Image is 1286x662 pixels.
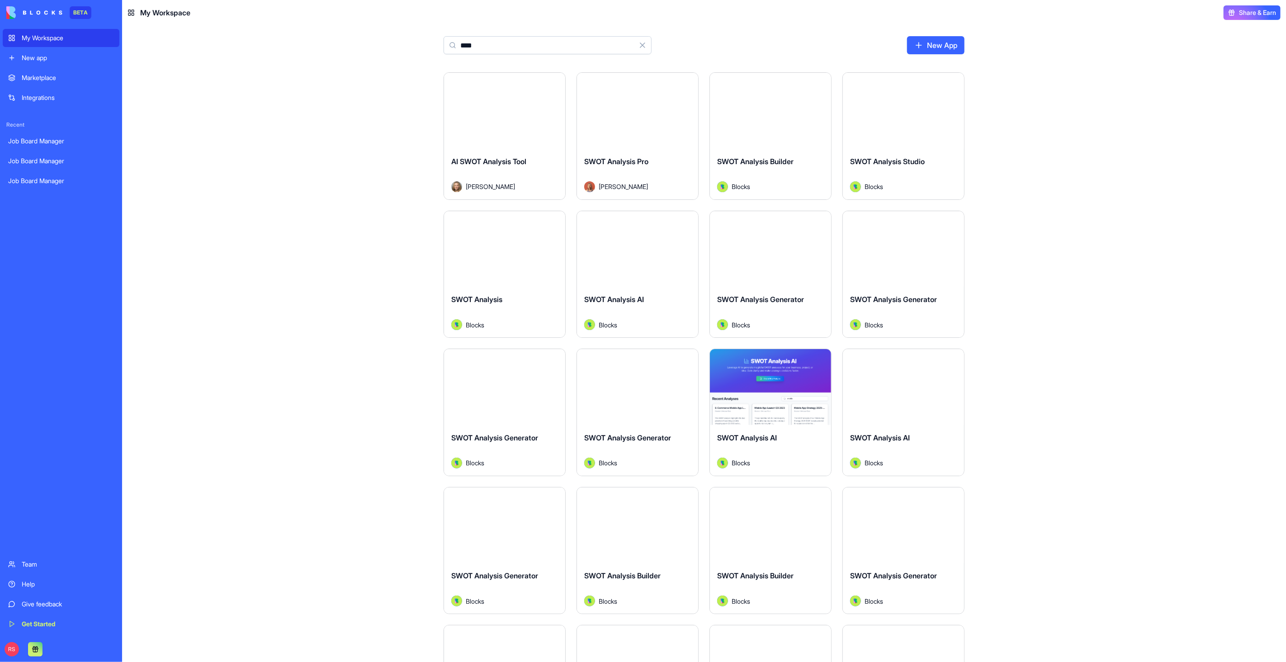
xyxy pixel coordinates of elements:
[22,619,114,629] div: Get Started
[577,487,699,615] a: SWOT Analysis BuilderAvatarBlocks
[444,349,566,476] a: SWOT Analysis GeneratorAvatarBlocks
[22,93,114,102] div: Integrations
[842,72,964,200] a: SWOT Analysis StudioAvatarBlocks
[22,53,114,62] div: New app
[709,211,832,338] a: SWOT Analysis GeneratorAvatarBlocks
[850,596,861,606] img: Avatar
[451,295,502,304] span: SWOT Analysis
[577,349,699,476] a: SWOT Analysis GeneratorAvatarBlocks
[850,181,861,192] img: Avatar
[22,33,114,43] div: My Workspace
[1239,8,1276,17] span: Share & Earn
[865,320,883,330] span: Blocks
[599,320,617,330] span: Blocks
[850,433,910,442] span: SWOT Analysis AI
[717,295,804,304] span: SWOT Analysis Generator
[444,487,566,615] a: SWOT Analysis GeneratorAvatarBlocks
[865,458,883,468] span: Blocks
[599,596,617,606] span: Blocks
[3,89,119,107] a: Integrations
[850,571,937,580] span: SWOT Analysis Generator
[850,157,925,166] span: SWOT Analysis Studio
[444,211,566,338] a: SWOT AnalysisAvatarBlocks
[599,182,648,191] span: [PERSON_NAME]
[466,596,484,606] span: Blocks
[717,571,794,580] span: SWOT Analysis Builder
[22,73,114,82] div: Marketplace
[584,433,671,442] span: SWOT Analysis Generator
[3,132,119,150] a: Job Board Manager
[8,176,114,185] div: Job Board Manager
[850,295,937,304] span: SWOT Analysis Generator
[3,172,119,190] a: Job Board Manager
[717,596,728,606] img: Avatar
[732,320,750,330] span: Blocks
[451,458,462,468] img: Avatar
[584,181,595,192] img: Avatar
[732,596,750,606] span: Blocks
[584,295,644,304] span: SWOT Analysis AI
[584,458,595,468] img: Avatar
[865,596,883,606] span: Blocks
[3,121,119,128] span: Recent
[70,6,91,19] div: BETA
[5,642,19,657] span: RS
[577,72,699,200] a: SWOT Analysis ProAvatar[PERSON_NAME]
[842,211,964,338] a: SWOT Analysis GeneratorAvatarBlocks
[6,6,91,19] a: BETA
[466,182,515,191] span: [PERSON_NAME]
[865,182,883,191] span: Blocks
[8,156,114,165] div: Job Board Manager
[22,600,114,609] div: Give feedback
[584,596,595,606] img: Avatar
[709,72,832,200] a: SWOT Analysis BuilderAvatarBlocks
[451,181,462,192] img: Avatar
[584,157,648,166] span: SWOT Analysis Pro
[3,29,119,47] a: My Workspace
[3,575,119,593] a: Help
[8,137,114,146] div: Job Board Manager
[444,72,566,200] a: AI SWOT Analysis ToolAvatar[PERSON_NAME]
[451,319,462,330] img: Avatar
[732,182,750,191] span: Blocks
[3,615,119,633] a: Get Started
[6,6,62,19] img: logo
[451,157,526,166] span: AI SWOT Analysis Tool
[3,595,119,613] a: Give feedback
[842,487,964,615] a: SWOT Analysis GeneratorAvatarBlocks
[577,211,699,338] a: SWOT Analysis AIAvatarBlocks
[850,319,861,330] img: Avatar
[717,458,728,468] img: Avatar
[584,571,661,580] span: SWOT Analysis Builder
[466,320,484,330] span: Blocks
[732,458,750,468] span: Blocks
[709,487,832,615] a: SWOT Analysis BuilderAvatarBlocks
[717,319,728,330] img: Avatar
[140,7,190,18] span: My Workspace
[599,458,617,468] span: Blocks
[22,580,114,589] div: Help
[451,571,538,580] span: SWOT Analysis Generator
[709,349,832,476] a: SWOT Analysis AIAvatarBlocks
[451,596,462,606] img: Avatar
[717,157,794,166] span: SWOT Analysis Builder
[584,319,595,330] img: Avatar
[22,560,114,569] div: Team
[466,458,484,468] span: Blocks
[717,433,777,442] span: SWOT Analysis AI
[3,69,119,87] a: Marketplace
[3,555,119,573] a: Team
[842,349,964,476] a: SWOT Analysis AIAvatarBlocks
[451,433,538,442] span: SWOT Analysis Generator
[3,152,119,170] a: Job Board Manager
[1224,5,1281,20] button: Share & Earn
[850,458,861,468] img: Avatar
[907,36,964,54] a: New App
[3,49,119,67] a: New app
[717,181,728,192] img: Avatar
